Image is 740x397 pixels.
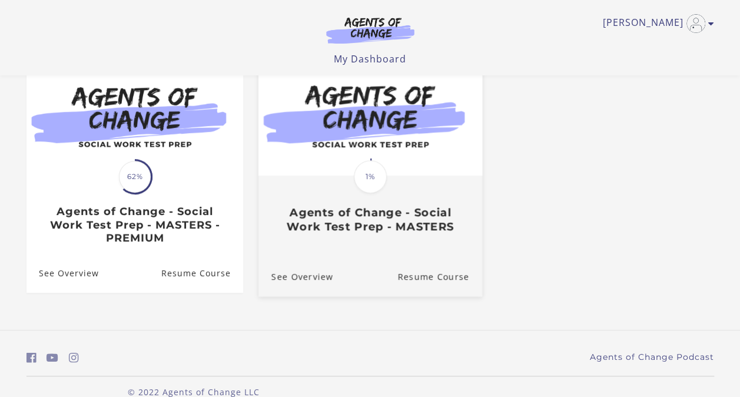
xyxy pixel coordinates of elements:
a: https://www.facebook.com/groups/aswbtestprep (Open in a new window) [26,349,36,366]
a: Agents of Change Podcast [590,351,714,363]
a: Toggle menu [603,14,708,33]
a: Agents of Change - Social Work Test Prep - MASTERS: Resume Course [397,256,482,296]
i: https://www.instagram.com/agentsofchangeprep/ (Open in a new window) [69,352,79,363]
a: My Dashboard [334,52,406,65]
h3: Agents of Change - Social Work Test Prep - MASTERS [271,206,469,233]
a: Agents of Change - Social Work Test Prep - MASTERS - PREMIUM: See Overview [26,254,99,292]
img: Agents of Change Logo [314,16,427,44]
a: https://www.youtube.com/c/AgentsofChangeTestPrepbyMeaganMitchell (Open in a new window) [47,349,58,366]
i: https://www.facebook.com/groups/aswbtestprep (Open in a new window) [26,352,36,363]
a: https://www.instagram.com/agentsofchangeprep/ (Open in a new window) [69,349,79,366]
span: 62% [119,161,151,193]
h3: Agents of Change - Social Work Test Prep - MASTERS - PREMIUM [39,205,230,245]
a: Agents of Change - Social Work Test Prep - MASTERS: See Overview [258,256,333,296]
span: 1% [354,160,387,193]
a: Agents of Change - Social Work Test Prep - MASTERS - PREMIUM: Resume Course [161,254,243,292]
i: https://www.youtube.com/c/AgentsofChangeTestPrepbyMeaganMitchell (Open in a new window) [47,352,58,363]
